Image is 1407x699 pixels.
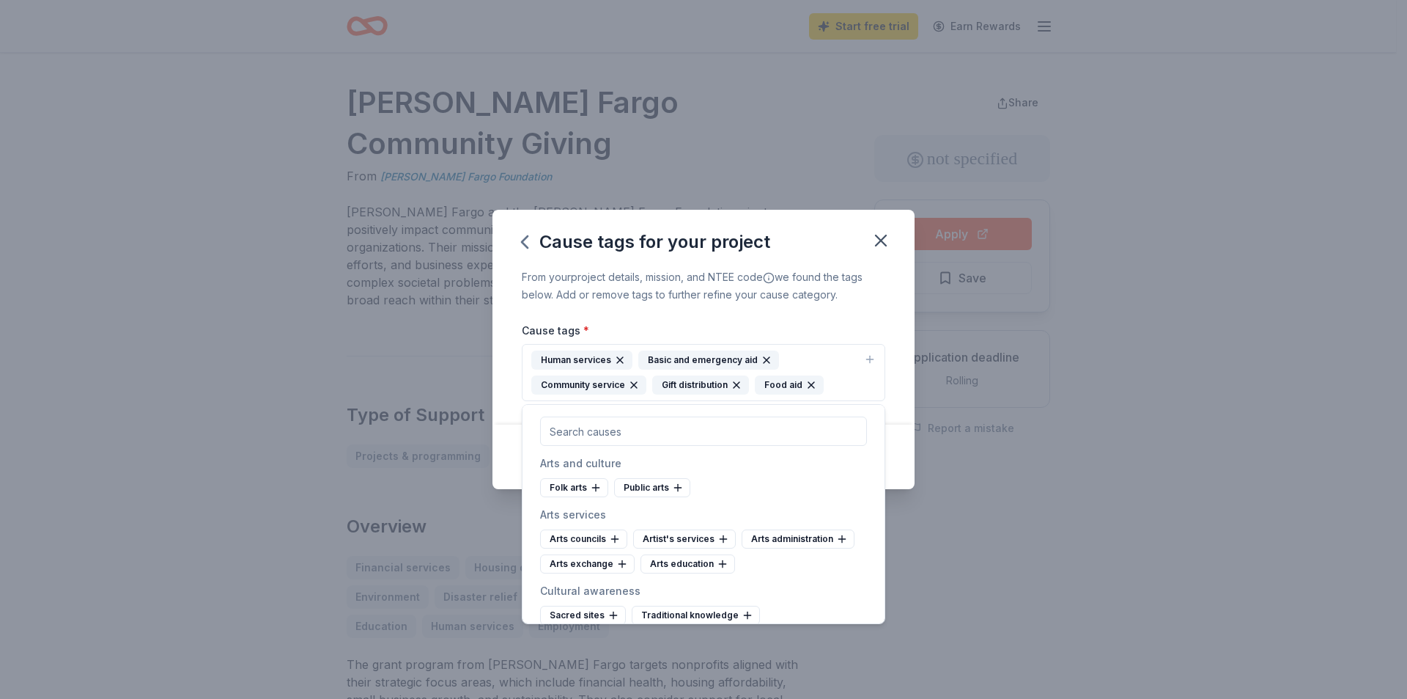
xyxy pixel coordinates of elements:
[522,268,885,304] div: From your project details, mission, and NTEE code we found the tags below. Add or remove tags to ...
[633,530,736,549] div: Artist's services
[540,417,867,446] input: Search causes
[638,351,779,370] div: Basic and emergency aid
[540,455,867,472] div: Arts and culture
[531,376,646,395] div: Community service
[540,582,867,600] div: Cultural awareness
[614,478,690,497] div: Public arts
[531,351,632,370] div: Human services
[640,555,735,574] div: Arts education
[540,606,626,625] div: Sacred sites
[540,506,867,524] div: Arts services
[652,376,749,395] div: Gift distribution
[522,230,770,254] div: Cause tags for your project
[540,555,635,574] div: Arts exchange
[755,376,824,395] div: Food aid
[522,344,885,401] button: Human servicesBasic and emergency aidCommunity serviceGift distributionFood aid
[540,478,608,497] div: Folk arts
[540,530,627,549] div: Arts councils
[742,530,854,549] div: Arts administration
[522,323,589,338] label: Cause tags
[632,606,760,625] div: Traditional knowledge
